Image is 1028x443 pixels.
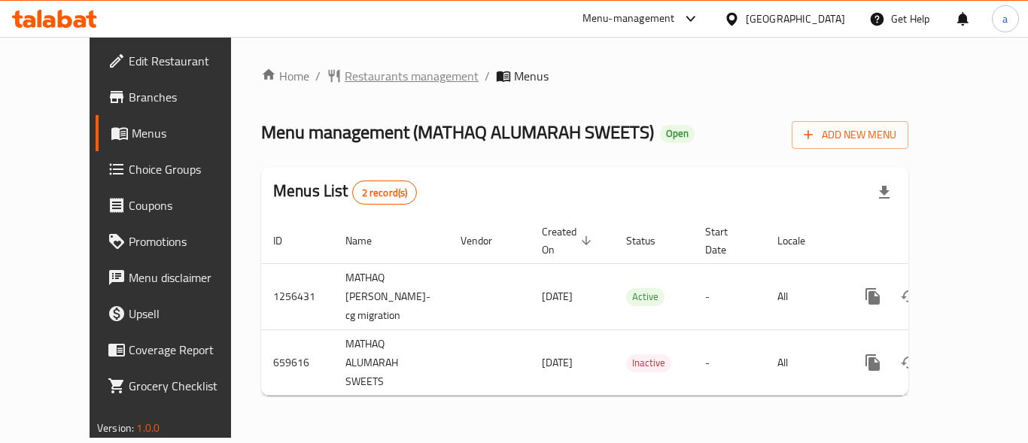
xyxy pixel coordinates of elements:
a: Home [261,67,309,85]
div: Active [626,288,665,306]
a: Restaurants management [327,67,479,85]
td: 1256431 [261,263,333,329]
div: Menu-management [582,10,675,28]
button: Change Status [891,278,927,314]
a: Menus [96,115,261,151]
span: 1.0.0 [136,418,160,438]
button: more [855,278,891,314]
td: MATHAQ ALUMARAH SWEETS [333,329,449,396]
span: [DATE] [542,353,573,372]
span: Coupons [129,196,249,214]
a: Coverage Report [96,332,261,368]
span: Created On [542,223,596,259]
span: Start Date [705,223,747,259]
li: / [315,67,321,85]
a: Menu disclaimer [96,259,261,296]
span: Version: [97,418,134,438]
td: 659616 [261,329,333,396]
th: Actions [843,218,1011,264]
div: Open [660,125,695,143]
a: Choice Groups [96,151,261,187]
span: Coverage Report [129,341,249,359]
span: Active [626,288,665,305]
button: Change Status [891,344,927,381]
div: [GEOGRAPHIC_DATA] [746,11,845,27]
a: Grocery Checklist [96,368,261,404]
span: Restaurants management [345,67,479,85]
td: All [765,263,843,329]
a: Branches [96,79,261,115]
span: Grocery Checklist [129,377,249,395]
span: Name [345,232,391,250]
nav: breadcrumb [261,67,908,85]
span: Open [660,127,695,140]
span: Upsell [129,305,249,323]
span: Menus [132,124,249,142]
span: Vendor [461,232,512,250]
span: ID [273,232,302,250]
td: - [693,329,765,396]
span: Locale [777,232,825,250]
span: Menus [514,67,549,85]
span: Choice Groups [129,160,249,178]
span: Edit Restaurant [129,52,249,70]
span: Menu disclaimer [129,269,249,287]
span: Status [626,232,675,250]
span: Add New Menu [804,126,896,144]
div: Export file [866,174,902,211]
span: Promotions [129,232,249,250]
button: Add New Menu [792,121,908,149]
h2: Menus List [273,180,417,205]
span: [DATE] [542,287,573,306]
td: MATHAQ [PERSON_NAME]-cg migration [333,263,449,329]
span: 2 record(s) [353,186,417,200]
td: All [765,329,843,396]
li: / [485,67,490,85]
span: Menu management ( MATHAQ ALUMARAH SWEETS ) [261,115,654,149]
div: Total records count [352,181,418,205]
span: Inactive [626,354,671,372]
table: enhanced table [261,218,1011,396]
a: Coupons [96,187,261,223]
span: Branches [129,88,249,106]
a: Edit Restaurant [96,43,261,79]
button: more [855,344,891,381]
span: a [1002,11,1008,27]
a: Promotions [96,223,261,259]
a: Upsell [96,296,261,332]
td: - [693,263,765,329]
